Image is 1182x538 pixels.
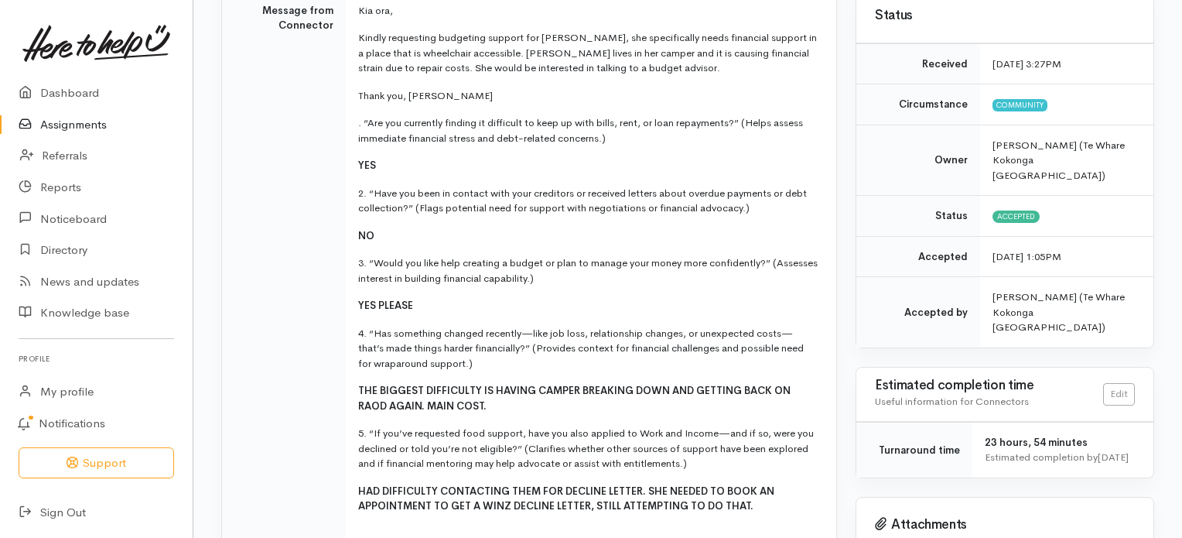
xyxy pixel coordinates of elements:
div: Estimated completion by [985,450,1135,465]
time: [DATE] 1:05PM [992,250,1061,263]
td: Status [856,196,980,237]
td: [PERSON_NAME] (Te Whare Kokonga [GEOGRAPHIC_DATA]) [980,277,1153,348]
span: Community [992,99,1047,111]
p: Kindly requesting budgeting support for [PERSON_NAME], she specifically needs financial support i... [358,30,818,76]
td: Circumstance [856,84,980,125]
h6: Profile [19,348,174,369]
h3: Status [875,9,1135,23]
p: 3. “Would you like help creating a budget or plan to manage your money more confidently?” (Assess... [358,255,818,286]
button: Support [19,447,174,479]
a: Edit [1103,383,1135,406]
td: Turnaround time [856,422,972,478]
span: 23 hours, 54 minutes [985,436,1088,449]
b: YES PLEASE [358,299,413,312]
td: Accepted by [856,277,980,348]
b: NO [358,229,374,242]
p: 5. “If you’ve requested food support, have you also applied to Work and Income—and if so, were yo... [358,426,818,471]
p: . “Are you currently finding it difficult to keep up with bills, rent, or loan repayments?” (Help... [358,115,818,146]
p: Kia ora, [358,3,818,19]
b: YES [358,159,376,172]
td: Owner [856,125,980,196]
p: Thank you, [PERSON_NAME] [358,88,818,104]
h3: Attachments [875,517,1135,533]
span: Accepted [992,211,1040,223]
time: [DATE] [1098,451,1129,464]
p: 4. “Has something changed recently—like job loss, relationship changes, or unexpected costs—that’... [358,326,818,372]
b: THE BIGGEST DIFFICULTY IS HAVING CAMPER BREAKING DOWN AND GETTING BACK ON RAOD AGAIN. MAIN COST. [358,384,791,413]
span: Useful information for Connectors [875,395,1029,408]
td: Accepted [856,236,980,277]
span: [PERSON_NAME] (Te Whare Kokonga [GEOGRAPHIC_DATA]) [992,139,1125,182]
td: Received [856,43,980,84]
time: [DATE] 3:27PM [992,57,1061,70]
h3: Estimated completion time [875,379,1103,393]
p: 2. “Have you been in contact with your creditors or received letters about overdue payments or de... [358,186,818,216]
b: HAD DIFFICULTY CONTACTING THEM FOR DECLINE LETTER. SHE NEEDED TO BOOK AN APPOINTMENT TO GET A WIN... [358,485,774,513]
